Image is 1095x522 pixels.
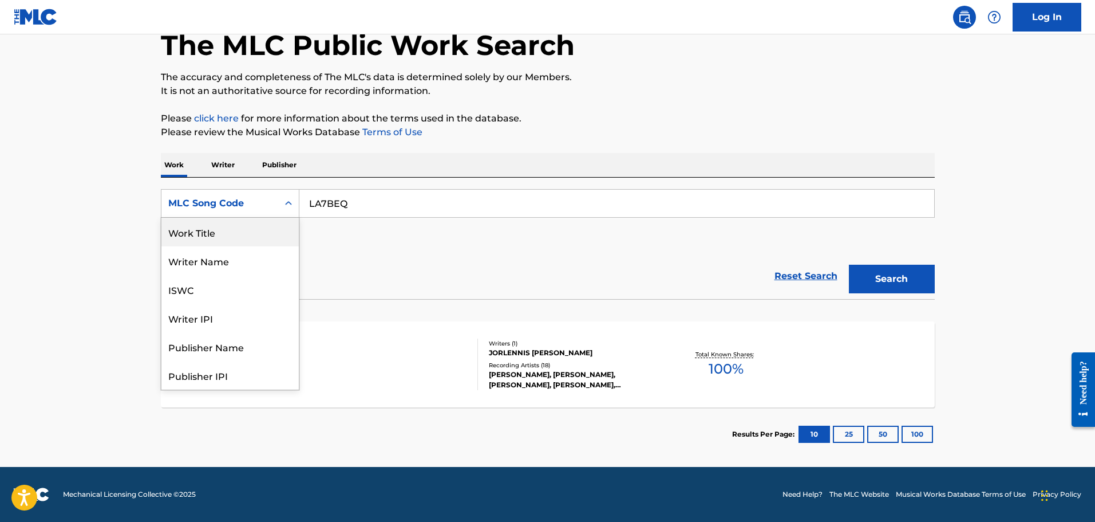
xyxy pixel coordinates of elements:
p: Writer [208,153,238,177]
a: Public Search [953,6,976,29]
a: Reset Search [769,264,843,289]
a: Privacy Policy [1033,489,1081,500]
div: Work Title [161,218,299,246]
div: Drag [1041,478,1048,513]
div: Publisher IPI [161,361,299,390]
p: Work [161,153,187,177]
p: The accuracy and completeness of The MLC's data is determined solely by our Members. [161,70,935,84]
a: Terms of Use [360,127,422,138]
p: It is not an authoritative source for recording information. [161,84,935,98]
a: Need Help? [782,489,823,500]
div: MLC Song Code [168,197,271,210]
form: Search Form [161,189,935,299]
img: search [958,10,971,24]
div: Recording Artists ( 18 ) [489,361,662,370]
iframe: Resource Center [1063,343,1095,435]
img: logo [14,488,49,501]
div: Writers ( 1 ) [489,339,662,348]
span: Mechanical Licensing Collective © 2025 [63,489,196,500]
a: The MLC Website [829,489,889,500]
a: LA ULTIMA VEZMLC Song Code:LA7BEQISWC:T2103551227Writers (1)JORLENNIS [PERSON_NAME]Recording Arti... [161,321,935,407]
p: Results Per Page: [732,429,797,439]
p: Publisher [259,153,300,177]
div: Publisher Name [161,332,299,361]
p: Please review the Musical Works Database [161,125,935,139]
div: Writer IPI [161,304,299,332]
p: Total Known Shares: [695,350,757,359]
a: Log In [1013,3,1081,32]
img: help [987,10,1001,24]
button: 100 [902,426,933,443]
iframe: Chat Widget [1038,467,1095,522]
button: 25 [833,426,864,443]
button: 50 [867,426,899,443]
div: JORLENNIS [PERSON_NAME] [489,348,662,358]
div: Help [983,6,1006,29]
h1: The MLC Public Work Search [161,28,575,62]
div: [PERSON_NAME], [PERSON_NAME], [PERSON_NAME], [PERSON_NAME], [PERSON_NAME] [489,370,662,390]
button: 10 [798,426,830,443]
p: Please for more information about the terms used in the database. [161,112,935,125]
img: MLC Logo [14,9,58,25]
a: Musical Works Database Terms of Use [896,489,1026,500]
button: Search [849,265,935,293]
div: ISWC [161,275,299,304]
div: Writer Name [161,246,299,275]
a: click here [194,113,239,124]
span: 100 % [709,359,744,379]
